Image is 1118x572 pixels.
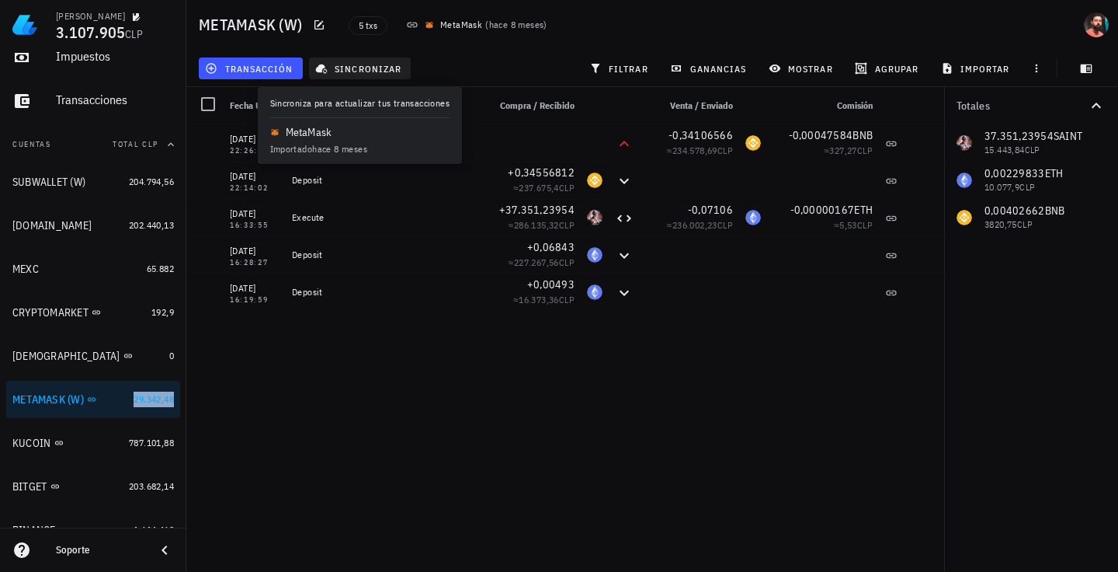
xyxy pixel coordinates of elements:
span: +0,06843 [527,240,575,254]
div: [DATE] [230,131,279,147]
a: MEXC 65.882 [6,250,180,288]
span: CLP [857,219,873,231]
button: mostrar [762,58,842,79]
span: 286.135,32 [514,219,559,231]
div: ETH-icon [745,210,761,225]
button: CuentasTotal CLP [6,126,180,163]
span: Nota [292,99,311,111]
span: -0,00047584 [789,128,853,142]
button: agrupar [849,58,928,79]
div: Compra / Recibido [481,87,581,124]
a: [DEMOGRAPHIC_DATA] 0 [6,337,180,375]
span: ≈ [513,294,575,305]
div: Execute [292,211,475,224]
div: [PERSON_NAME] [56,10,125,23]
div: Venta / Enviado [640,87,739,124]
span: 65.882 [147,263,174,274]
a: BITGET 203.682,14 [6,468,180,505]
div: BINANCE [12,524,56,537]
span: -0,00000167 [790,203,855,217]
span: ≈ [513,182,575,194]
div: avatar [1084,12,1109,37]
img: LedgiFi [12,12,37,37]
div: ETH-icon [587,284,602,300]
div: CRYPTOMARKET [12,306,89,319]
button: sincronizar [309,58,411,79]
div: Nota [286,87,481,124]
span: +0,00493 [527,277,575,291]
span: +0,34556812 [508,166,575,180]
div: BNB-icon [745,135,761,151]
div: BNB-icon [587,173,602,188]
button: filtrar [583,58,658,79]
span: CLP [717,145,733,156]
span: 787.101,88 [129,437,174,448]
div: [DEMOGRAPHIC_DATA] [12,350,120,363]
span: ≈ [824,145,873,156]
div: Transacciones [56,92,174,107]
span: 0 [169,350,174,361]
a: KUCOIN 787.101,88 [6,424,180,462]
span: CLP [125,27,143,41]
div: Buy Tokens (COMPRA DE RWG) [292,137,475,149]
button: Totales [944,87,1118,124]
span: 5 txs [359,17,377,34]
div: 16:19:59 [230,296,279,304]
span: 29.342,48 [134,393,174,405]
span: Venta / Enviado [670,99,733,111]
div: SUBWALLET (W) [12,176,85,189]
div: 22:14:02 [230,184,279,192]
span: CLP [559,256,575,268]
button: ganancias [664,58,756,79]
span: CLP [717,219,733,231]
span: +37.351,23954 [499,203,575,217]
div: 16:33:55 [230,221,279,229]
span: 236.002,23 [672,219,717,231]
img: SVG_MetaMask_Icon_Color.svg [425,20,434,30]
div: 16:28:27 [230,259,279,267]
span: 192,9 [151,306,174,318]
span: CLP [559,294,575,305]
a: CRYPTOMARKET 192,9 [6,294,180,331]
span: ETH [854,203,873,217]
a: METAMASK (W) 29.342,48 [6,381,180,418]
span: ganancias [673,62,746,75]
div: BITGET [12,480,47,494]
div: MetaMask [440,17,482,33]
a: Transacciones [6,82,180,120]
a: BINANCE 1.614.469 [6,511,180,549]
div: [DATE] [230,206,279,221]
div: Comisión [767,87,879,124]
span: 327,27 [829,145,856,156]
span: BNB [852,128,873,142]
div: Deposit [292,286,475,298]
div: 22:26:53 [230,147,279,155]
span: transacción [208,62,293,75]
div: KUCOIN [12,437,51,450]
span: -0,07106 [688,203,733,217]
h1: METAMASK (W) [199,12,308,37]
div: Deposit [292,249,475,261]
a: Impuestos [6,39,180,76]
span: CLP [857,145,873,156]
div: Totales [957,100,1087,111]
span: 237.675,4 [519,182,559,194]
span: filtrar [592,62,648,75]
div: [DOMAIN_NAME] [12,219,92,232]
div: Fecha UTC [224,87,286,124]
span: 202.440,13 [129,219,174,231]
span: ≈ [667,219,733,231]
span: 204.794,56 [129,176,174,187]
button: transacción [199,58,303,79]
span: 16.373,36 [519,294,559,305]
span: ≈ [509,256,575,268]
span: Comisión [837,99,873,111]
div: Deposit [292,174,475,187]
span: hace 8 meses [489,19,544,30]
div: SAINT-icon [587,210,602,225]
span: Fecha UTC [230,99,272,111]
span: 5,53 [839,219,857,231]
span: Compra / Recibido [500,99,575,111]
span: sincronizar [318,62,401,75]
div: [DATE] [230,243,279,259]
